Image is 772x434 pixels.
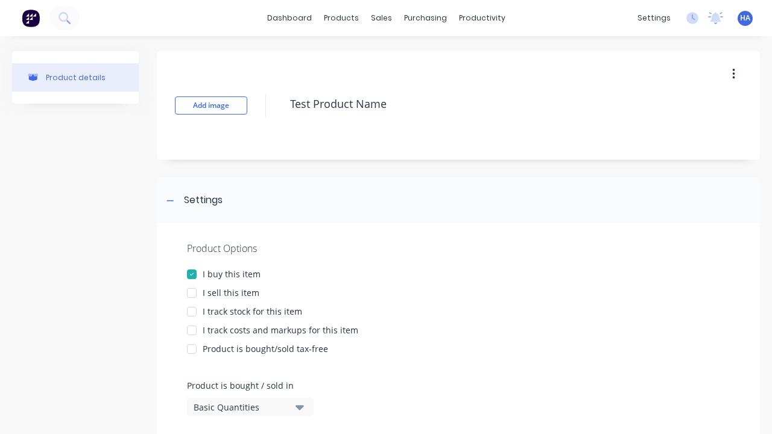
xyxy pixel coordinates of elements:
div: I track stock for this item [203,305,302,318]
div: settings [631,9,677,27]
div: I sell this item [203,286,259,299]
button: Add image [175,96,247,115]
div: I buy this item [203,268,261,280]
button: Basic Quantities [187,398,314,416]
div: Product details [46,73,106,82]
label: Product is bought / sold in [187,379,308,392]
span: HA [740,13,750,24]
div: purchasing [398,9,453,27]
div: Product is bought/sold tax-free [203,342,328,355]
div: productivity [453,9,511,27]
div: products [318,9,365,27]
div: sales [365,9,398,27]
div: Basic Quantities [194,401,290,414]
button: Product details [12,63,139,92]
div: Settings [184,193,223,208]
a: dashboard [261,9,318,27]
img: Factory [22,9,40,27]
div: I track costs and markups for this item [203,324,358,336]
textarea: Test Product Name [284,90,738,118]
div: Product Options [187,241,730,256]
